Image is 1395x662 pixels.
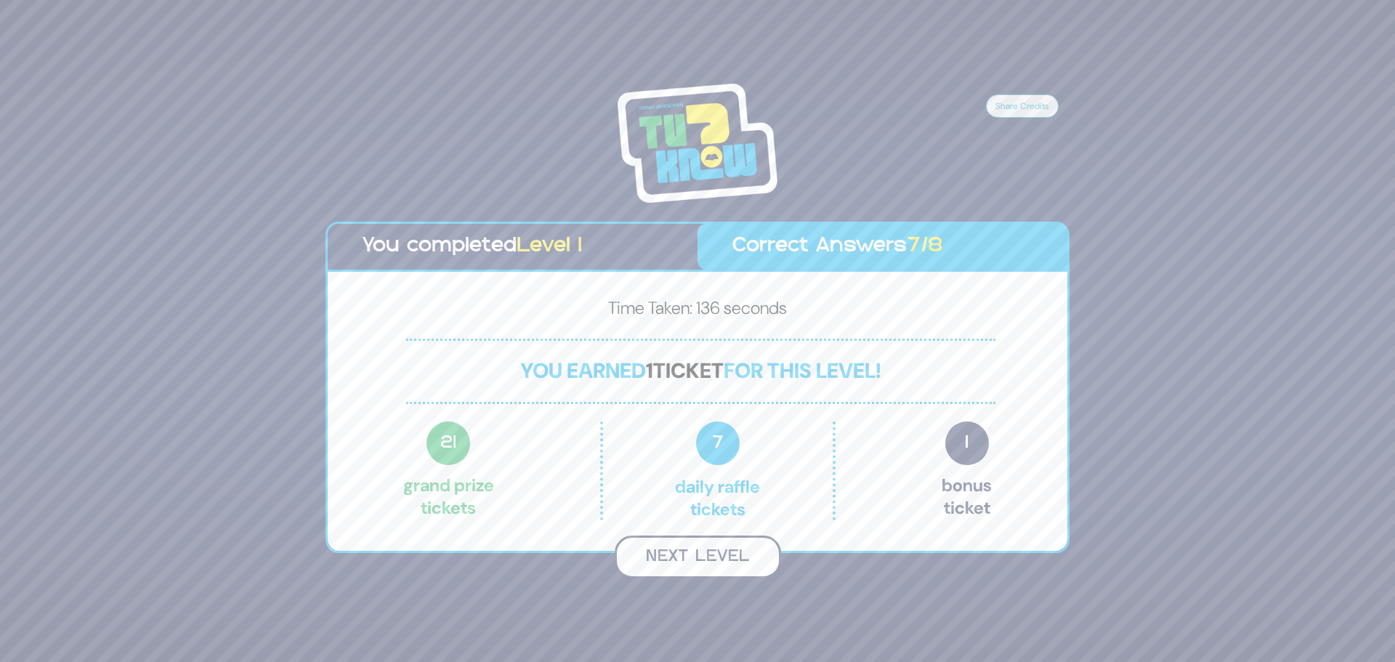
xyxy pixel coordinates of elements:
p: Daily Raffle tickets [634,421,802,520]
button: Share Credits [986,94,1059,118]
p: Correct Answers [732,231,1032,262]
button: Next Level [615,536,781,578]
p: You completed [363,231,663,262]
span: 7/8 [907,237,943,256]
span: 1 [646,357,653,384]
span: ticket [653,357,724,384]
span: 21 [426,421,470,465]
img: Tournament Logo [618,84,777,203]
p: Grand Prize tickets [403,421,494,520]
span: 1 [945,421,989,465]
p: Time Taken: 136 seconds [351,295,1044,327]
span: You earned for this level! [520,357,881,384]
span: Level 1 [517,237,582,256]
p: Bonus ticket [942,421,992,520]
span: 7 [696,421,740,465]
